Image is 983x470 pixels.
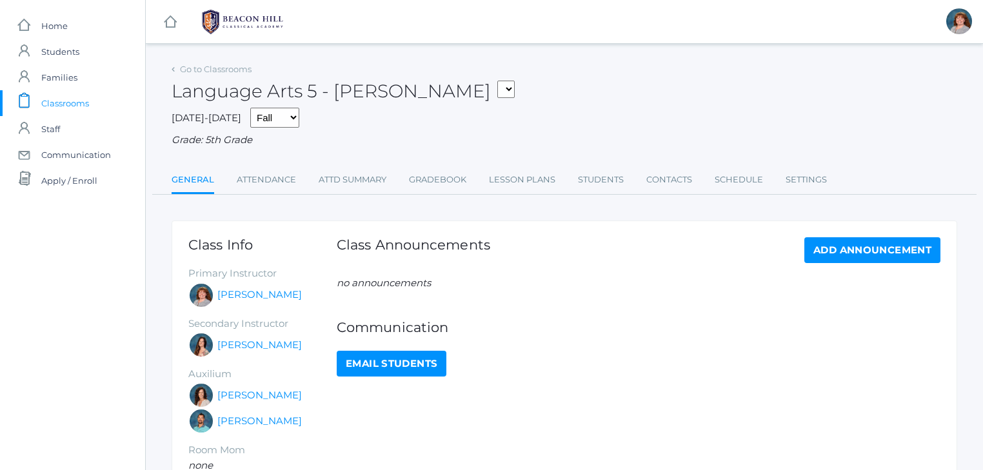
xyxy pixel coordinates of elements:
[489,167,555,193] a: Lesson Plans
[337,237,490,260] h1: Class Announcements
[237,167,296,193] a: Attendance
[786,167,827,193] a: Settings
[715,167,763,193] a: Schedule
[217,414,302,429] a: [PERSON_NAME]
[188,408,214,434] div: Westen Taylor
[41,168,97,193] span: Apply / Enroll
[946,8,972,34] div: Sarah Bence
[409,167,466,193] a: Gradebook
[41,39,79,64] span: Students
[188,382,214,408] div: Cari Burke
[188,237,337,252] h1: Class Info
[172,133,957,148] div: Grade: 5th Grade
[172,112,241,124] span: [DATE]-[DATE]
[188,318,337,329] h5: Secondary Instructor
[319,167,386,193] a: Attd Summary
[188,282,214,308] div: Sarah Bence
[337,351,446,377] a: Email Students
[41,90,89,116] span: Classrooms
[337,277,431,289] em: no announcements
[804,237,940,263] a: Add Announcement
[217,338,302,353] a: [PERSON_NAME]
[41,142,111,168] span: Communication
[217,288,302,302] a: [PERSON_NAME]
[337,320,940,335] h1: Communication
[194,6,291,38] img: BHCALogos-05-308ed15e86a5a0abce9b8dd61676a3503ac9727e845dece92d48e8588c001991.png
[578,167,624,193] a: Students
[217,388,302,403] a: [PERSON_NAME]
[188,268,337,279] h5: Primary Instructor
[180,64,252,74] a: Go to Classrooms
[188,445,337,456] h5: Room Mom
[41,64,77,90] span: Families
[188,332,214,358] div: Rebecca Salazar
[41,116,60,142] span: Staff
[188,369,337,380] h5: Auxilium
[172,167,214,195] a: General
[41,13,68,39] span: Home
[172,81,515,101] h2: Language Arts 5 - [PERSON_NAME]
[646,167,692,193] a: Contacts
